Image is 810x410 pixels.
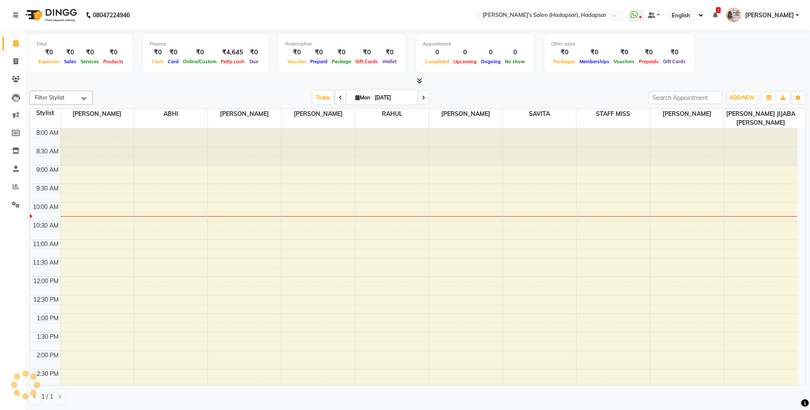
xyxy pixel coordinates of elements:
[93,3,130,27] b: 08047224946
[62,48,78,57] div: ₹0
[451,59,479,64] span: Upcoming
[479,48,503,57] div: 0
[35,129,60,137] div: 8:00 AM
[41,392,53,401] span: 1 / 1
[35,351,60,360] div: 2:00 PM
[451,48,479,57] div: 0
[353,48,380,57] div: ₹0
[308,48,330,57] div: ₹0
[551,59,577,64] span: Packages
[181,48,219,57] div: ₹0
[31,258,60,267] div: 11:30 AM
[503,109,576,119] span: SAVITA
[35,184,60,193] div: 9:30 AM
[61,109,134,119] span: [PERSON_NAME]
[32,277,60,286] div: 12:00 PM
[577,109,650,119] span: STAFF MISS
[650,109,724,119] span: [PERSON_NAME]
[423,40,527,48] div: Appointment
[282,109,355,119] span: [PERSON_NAME]
[727,92,756,104] button: ADD NEW
[285,40,399,48] div: Redemption
[35,370,60,378] div: 2:30 PM
[247,59,260,64] span: Due
[285,48,308,57] div: ₹0
[247,48,261,57] div: ₹0
[36,40,126,48] div: Total
[503,59,527,64] span: No show
[36,48,62,57] div: ₹0
[661,48,688,57] div: ₹0
[353,94,372,101] span: Mon
[150,59,166,64] span: Cash
[31,240,60,249] div: 11:00 AM
[32,295,60,304] div: 12:30 PM
[36,59,62,64] span: Expenses
[166,48,181,57] div: ₹0
[35,166,60,174] div: 9:00 AM
[355,109,429,119] span: RAHUL
[285,59,308,64] span: Voucher
[150,40,261,48] div: Finance
[330,59,353,64] span: Package
[62,59,78,64] span: Sales
[577,59,612,64] span: Memberships
[353,59,380,64] span: Gift Cards
[503,48,527,57] div: 0
[649,91,722,104] input: Search Appointment
[35,147,60,156] div: 8:30 AM
[181,59,219,64] span: Online/Custom
[166,59,181,64] span: Card
[429,109,502,119] span: [PERSON_NAME]
[101,48,126,57] div: ₹0
[101,59,126,64] span: Products
[31,221,60,230] div: 10:30 AM
[308,59,330,64] span: Prepaid
[479,59,503,64] span: Ongoing
[745,11,794,20] span: [PERSON_NAME]
[372,91,414,104] input: 2025-09-01
[78,59,101,64] span: Services
[637,48,661,57] div: ₹0
[612,59,637,64] span: Vouchers
[730,94,754,101] span: ADD NEW
[716,7,721,13] span: 1
[31,203,60,212] div: 10:00 AM
[423,48,451,57] div: 0
[219,59,247,64] span: Petty cash
[577,48,612,57] div: ₹0
[150,48,166,57] div: ₹0
[21,3,79,27] img: logo
[208,109,281,119] span: [PERSON_NAME]
[551,40,688,48] div: Other sales
[30,109,60,118] div: Stylist
[134,109,207,119] span: ABHI
[551,48,577,57] div: ₹0
[313,91,334,104] span: Today
[380,48,399,57] div: ₹0
[380,59,399,64] span: Wallet
[78,48,101,57] div: ₹0
[423,59,451,64] span: Completed
[724,109,797,128] span: [PERSON_NAME] JIJABA [PERSON_NAME]
[637,59,661,64] span: Prepaids
[330,48,353,57] div: ₹0
[612,48,637,57] div: ₹0
[713,11,718,19] a: 1
[661,59,688,64] span: Gift Cards
[35,332,60,341] div: 1:30 PM
[726,8,741,22] img: PAVAN
[219,48,247,57] div: ₹4,645
[35,94,64,101] span: Filter Stylist
[35,314,60,323] div: 1:00 PM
